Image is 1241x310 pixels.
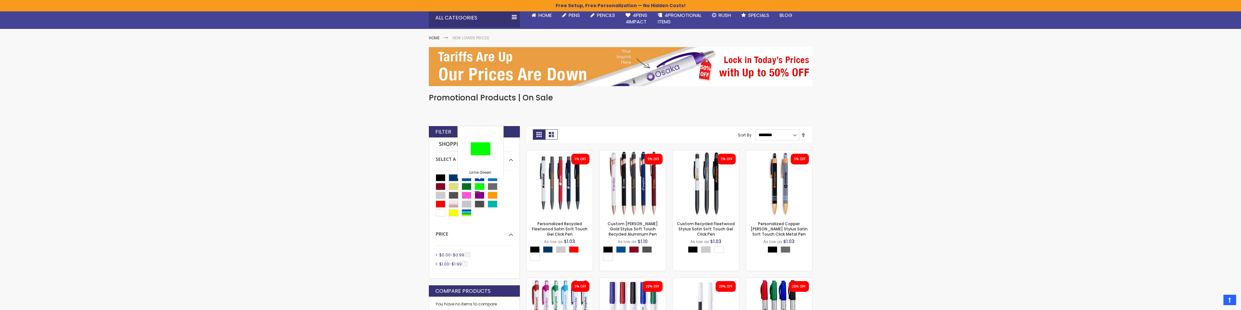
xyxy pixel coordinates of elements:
[653,8,707,29] a: 4PROMOTIONALITEMS
[462,261,467,266] span: 7
[736,8,774,22] a: Specials
[626,12,647,25] span: 4Pens 4impact
[748,12,769,19] span: Specials
[453,252,464,258] span: $0.99
[710,238,721,245] span: $1.03
[673,278,739,283] a: Customized Dry Erase Fine Tip Permanent Marker - Full Color Imprint
[629,246,639,253] div: Burgundy
[719,284,733,289] div: 20% OFF
[429,47,812,86] img: New Lower Prices
[436,226,513,237] div: Price
[533,129,545,140] strong: Grid
[603,246,613,253] div: Black
[439,252,451,258] span: $0.00
[438,252,473,258] a: $0.00-$0.9933
[569,246,579,253] div: Red
[438,261,469,267] a: $1.00-$1.997
[585,8,620,22] a: Pencils
[792,284,806,289] div: 20% OFF
[688,246,727,254] div: Select A Color
[556,246,566,253] div: Grey Light
[648,157,659,161] div: 5% OFF
[721,157,733,161] div: 5% OFF
[780,12,792,19] span: Blog
[527,150,593,156] a: Personalized Recycled Fleetwood Satin Soft Touch Gel Click Pen
[658,12,702,25] span: 4PROMOTIONAL ITEMS
[574,284,586,289] div: 5% OFF
[746,278,812,283] a: Perma-Sharp Permanet Marker - Full Color Imprint
[783,238,795,245] span: $1.03
[429,35,440,41] a: Home
[574,157,586,161] div: 5% OFF
[600,278,666,283] a: Promo Dry Erase No Roll Marker - Full Color Imprint
[603,246,666,263] div: Select A Color
[452,261,462,267] span: $1.99
[794,157,806,161] div: 5% OFF
[677,221,735,237] a: Custom Recycled Fleetwood Stylus Satin Soft Touch Gel Click Pen
[673,150,739,216] img: Custom Recycled Fleetwood Stylus Satin Soft Touch Gel Click Pen
[436,151,513,162] div: Select A Color
[608,221,658,237] a: Custom [PERSON_NAME] Gold Stylus Soft Touch Recycled Aluminum Pen
[768,246,794,254] div: Select A Color
[435,288,491,295] strong: Compare Products
[774,8,798,22] a: Blog
[429,8,520,28] div: All Categories
[530,254,540,261] div: White
[600,150,666,156] a: Custom Lexi Rose Gold Stylus Soft Touch Recycled Aluminum Pen
[781,246,790,253] div: Grey
[564,238,575,245] span: $1.03
[459,170,502,176] div: Lime Green
[618,239,637,244] span: As low as
[763,239,782,244] span: As low as
[600,150,666,216] img: Custom Lexi Rose Gold Stylus Soft Touch Recycled Aluminum Pen
[746,150,812,156] a: Personalized Copper Penny Stylus Satin Soft Touch Click Metal Pen
[526,8,557,22] a: Home
[673,150,739,156] a: Custom Recycled Fleetwood Stylus Satin Soft Touch Gel Click Pen
[701,246,711,253] div: Grey Light
[746,150,812,216] img: Personalized Copper Penny Stylus Satin Soft Touch Click Metal Pen
[527,278,593,283] a: Eco Maddie Recycled Plastic Gel Click Pen
[768,246,777,253] div: Black
[707,8,736,22] a: Rush
[597,12,615,19] span: Pencils
[569,12,580,19] span: Pens
[690,239,709,244] span: As low as
[616,246,626,253] div: Dark Blue
[646,284,659,289] div: 20% OFF
[439,261,449,267] span: $1.00
[688,246,698,253] div: Black
[530,246,540,253] div: Black
[544,239,563,244] span: As low as
[751,221,808,237] a: Personalized Copper [PERSON_NAME] Stylus Satin Soft Touch Click Metal Pen
[453,35,489,41] strong: New Lower Prices
[719,12,731,19] span: Rush
[527,150,593,216] img: Personalized Recycled Fleetwood Satin Soft Touch Gel Click Pen
[603,254,613,261] div: White
[429,93,812,103] h1: Promotional Products | On Sale
[532,221,587,237] a: Personalized Recycled Fleetwood Satin Soft Touch Gel Click Pen
[714,246,724,253] div: White
[538,12,552,19] span: Home
[543,246,553,253] div: Navy Blue
[435,128,451,136] strong: Filter
[465,252,470,257] span: 33
[530,246,593,263] div: Select A Color
[738,132,752,137] label: Sort By
[620,8,653,29] a: 4Pens4impact
[557,8,585,22] a: Pens
[642,246,652,253] div: Gunmetal
[436,137,513,151] strong: Shopping Options
[638,238,648,245] span: $1.10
